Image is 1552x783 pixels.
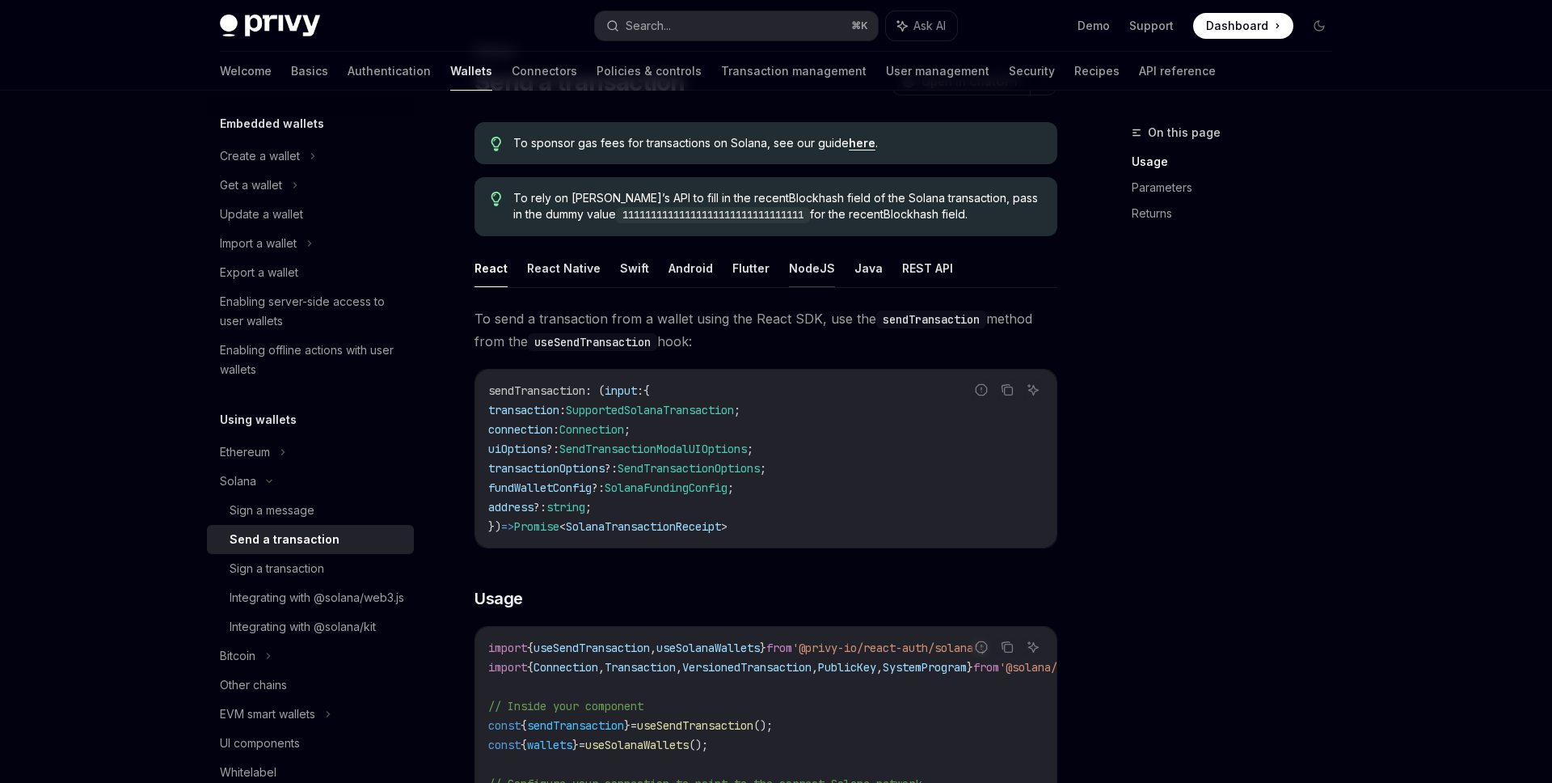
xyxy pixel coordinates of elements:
span: ?: [605,461,618,476]
div: Ethereum [220,442,270,462]
div: UI components [220,734,300,753]
a: Send a transaction [207,525,414,554]
a: Other chains [207,671,414,700]
span: ⌘ K [851,19,868,32]
div: Whitelabel [220,763,276,782]
button: NodeJS [789,249,835,287]
a: Security [1009,52,1055,91]
button: Copy the contents from the code block [997,637,1018,658]
a: Parameters [1132,175,1345,201]
button: REST API [902,249,953,287]
span: ?: [592,480,605,495]
span: ; [624,422,630,437]
span: SystemProgram [883,660,967,675]
a: here [849,136,875,150]
span: const [488,738,521,752]
div: Search... [626,16,671,36]
div: Bitcoin [220,646,255,666]
button: Ask AI [886,11,957,40]
a: Integrating with @solana/kit [207,612,414,641]
span: SolanaFundingConfig [605,480,727,495]
span: SolanaTransactionReceipt [566,519,721,534]
span: from [766,641,792,655]
span: , [876,660,883,675]
span: (); [753,718,773,733]
div: Integrating with @solana/kit [230,617,376,637]
span: PublicKey [818,660,876,675]
span: address [488,500,533,514]
div: Export a wallet [220,263,298,282]
span: input [605,383,637,398]
span: ; [747,442,753,456]
button: Android [668,249,713,287]
span: = [579,738,585,752]
a: Dashboard [1193,13,1293,39]
button: React [474,249,508,287]
a: Returns [1132,201,1345,226]
span: transactionOptions [488,461,605,476]
span: import [488,641,527,655]
span: ; [585,500,592,514]
div: Create a wallet [220,146,300,166]
a: Sign a message [207,496,414,525]
span: sendTransaction [488,383,585,398]
button: Toggle dark mode [1306,13,1332,39]
span: wallets [527,738,572,752]
span: Connection [559,422,624,437]
button: Flutter [732,249,770,287]
div: Integrating with @solana/web3.js [230,588,404,607]
span: ?: [533,500,546,514]
span: : [637,383,643,398]
span: useSolanaWallets [585,738,689,752]
span: , [812,660,818,675]
span: SupportedSolanaTransaction [566,403,734,417]
span: Connection [533,660,598,675]
svg: Tip [491,137,502,151]
a: Recipes [1074,52,1120,91]
span: } [624,718,630,733]
span: useSolanaWallets [656,641,760,655]
div: Sign a message [230,501,314,520]
div: Other chains [220,675,287,695]
a: API reference [1139,52,1216,91]
span: , [676,660,682,675]
button: Swift [620,249,649,287]
span: To send a transaction from a wallet using the React SDK, use the method from the hook: [474,307,1057,353]
a: User management [886,52,989,91]
span: ?: [546,442,559,456]
code: 11111111111111111111111111111111 [616,207,810,223]
a: Usage [1132,149,1345,175]
a: Basics [291,52,328,91]
span: '@solana/web3.js' [999,660,1109,675]
button: Report incorrect code [971,637,992,658]
span: connection [488,422,553,437]
span: } [967,660,973,675]
h5: Using wallets [220,410,297,430]
a: Welcome [220,52,272,91]
span: transaction [488,403,559,417]
a: Authentication [348,52,431,91]
span: Transaction [605,660,676,675]
button: React Native [527,249,601,287]
span: '@privy-io/react-auth/solana' [792,641,980,655]
span: { [521,718,527,733]
div: Enabling server-side access to user wallets [220,292,404,331]
span: SendTransactionOptions [618,461,760,476]
a: Transaction management [721,52,867,91]
a: Demo [1078,18,1110,34]
span: from [973,660,999,675]
div: Get a wallet [220,176,282,195]
div: Update a wallet [220,205,303,224]
span: = [630,718,637,733]
svg: Tip [491,192,502,206]
span: { [521,738,527,752]
span: ; [760,461,766,476]
span: { [527,660,533,675]
span: Usage [474,587,523,610]
div: Enabling offline actions with user wallets [220,341,404,379]
span: SendTransactionModalUIOptions [559,442,747,456]
button: Java [854,249,883,287]
span: : [553,422,559,437]
div: Solana [220,472,256,491]
a: Enabling server-side access to user wallets [207,287,414,336]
